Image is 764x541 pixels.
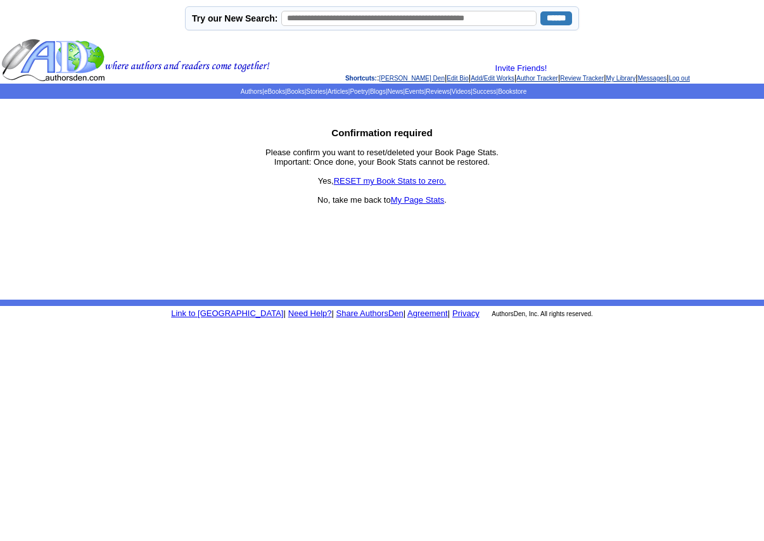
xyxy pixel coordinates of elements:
a: Reviews [426,88,450,95]
a: Privacy [452,309,480,318]
a: Review Tracker [560,75,604,82]
div: : | | | | | | | [272,63,763,82]
font: | [404,309,405,318]
a: Stories [306,88,326,95]
a: Books [287,88,305,95]
a: News [388,88,404,95]
a: Add/Edit Works [471,75,514,82]
a: Need Help? [288,309,332,318]
font: | [283,309,285,318]
span: Shortcuts: [345,75,377,82]
a: Share AuthorsDen [336,309,404,318]
a: Agreement [407,309,448,318]
a: [PERSON_NAME] Den [379,75,445,82]
label: Try our New Search: [192,13,277,23]
a: Edit Bio [447,75,468,82]
a: Success [473,88,497,95]
a: Link to [GEOGRAPHIC_DATA] [171,309,283,318]
font: AuthorsDen, Inc. All rights reserved. [492,310,593,317]
img: header_logo2.gif [1,38,270,82]
a: eBooks [264,88,285,95]
a: Blogs [370,88,386,95]
a: My Library [606,75,636,82]
a: Invite Friends! [495,63,547,73]
a: Messages [638,75,667,82]
a: RESET my Book Stats to zero. [334,176,447,186]
font: | [331,309,333,318]
a: Poetry [350,88,368,95]
a: Videos [452,88,471,95]
font: | [405,309,450,318]
a: Bookstore [498,88,526,95]
a: Author Tracker [516,75,558,82]
a: Articles [328,88,348,95]
a: My Page Stats [391,195,445,205]
a: Authors [241,88,262,95]
a: Events [405,88,424,95]
a: Log out [669,75,690,82]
